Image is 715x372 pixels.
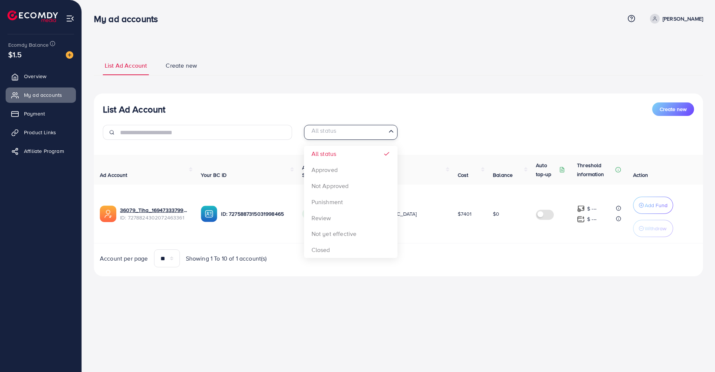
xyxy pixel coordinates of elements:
[587,215,596,224] p: $ ---
[24,129,56,136] span: Product Links
[24,91,62,99] span: My ad accounts
[458,210,472,218] span: $7401
[6,87,76,102] a: My ad accounts
[6,106,76,121] a: Payment
[103,104,165,115] h3: List Ad Account
[304,146,398,162] li: All status
[24,110,45,117] span: Payment
[577,205,585,213] img: top-up amount
[536,161,558,179] p: Auto top-up
[633,220,673,237] button: Withdraw
[577,215,585,223] img: top-up amount
[100,206,116,222] img: ic-ads-acc.e4c84228.svg
[8,41,49,49] span: Ecomdy Balance
[660,105,687,113] span: Create new
[24,147,64,155] span: Affiliate Program
[166,61,197,70] span: Create new
[647,14,703,24] a: [PERSON_NAME]
[304,194,398,210] li: Punishment
[307,127,386,138] input: Search for option
[100,254,148,263] span: Account per page
[633,197,673,214] button: Add Fund
[304,125,398,140] div: Search for option
[304,178,398,194] li: Not Approved
[302,164,330,179] span: Ad Account Status
[493,210,499,218] span: $0
[302,209,334,219] span: Approved
[304,162,398,178] li: Approved
[8,49,22,60] span: $1.5
[66,51,73,59] img: image
[310,125,338,136] span: All status
[120,206,189,222] div: <span class='underline'>36079_Tiha_1694733379989</span></br>7278824302072463361
[652,102,694,116] button: Create new
[201,206,217,222] img: ic-ba-acc.ded83a64.svg
[7,10,58,22] img: logo
[201,171,227,179] span: Your BC ID
[577,161,614,179] p: Threshold information
[66,14,74,23] img: menu
[493,171,513,179] span: Balance
[683,338,709,366] iframe: Chat
[304,210,398,226] li: Review
[587,204,596,213] p: $ ---
[304,226,398,242] li: Not yet effective
[458,171,469,179] span: Cost
[6,69,76,84] a: Overview
[120,206,189,214] a: 36079_Tiha_1694733379989
[6,144,76,159] a: Affiliate Program
[221,209,290,218] p: ID: 7275887315031998465
[100,171,128,179] span: Ad Account
[186,254,267,263] span: Showing 1 To 10 of 1 account(s)
[645,201,668,210] p: Add Fund
[105,61,147,70] span: List Ad Account
[633,171,648,179] span: Action
[24,73,46,80] span: Overview
[304,242,398,258] li: Closed
[6,125,76,140] a: Product Links
[94,13,164,24] h3: My ad accounts
[120,214,189,221] span: ID: 7278824302072463361
[663,14,703,23] p: [PERSON_NAME]
[645,224,666,233] p: Withdraw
